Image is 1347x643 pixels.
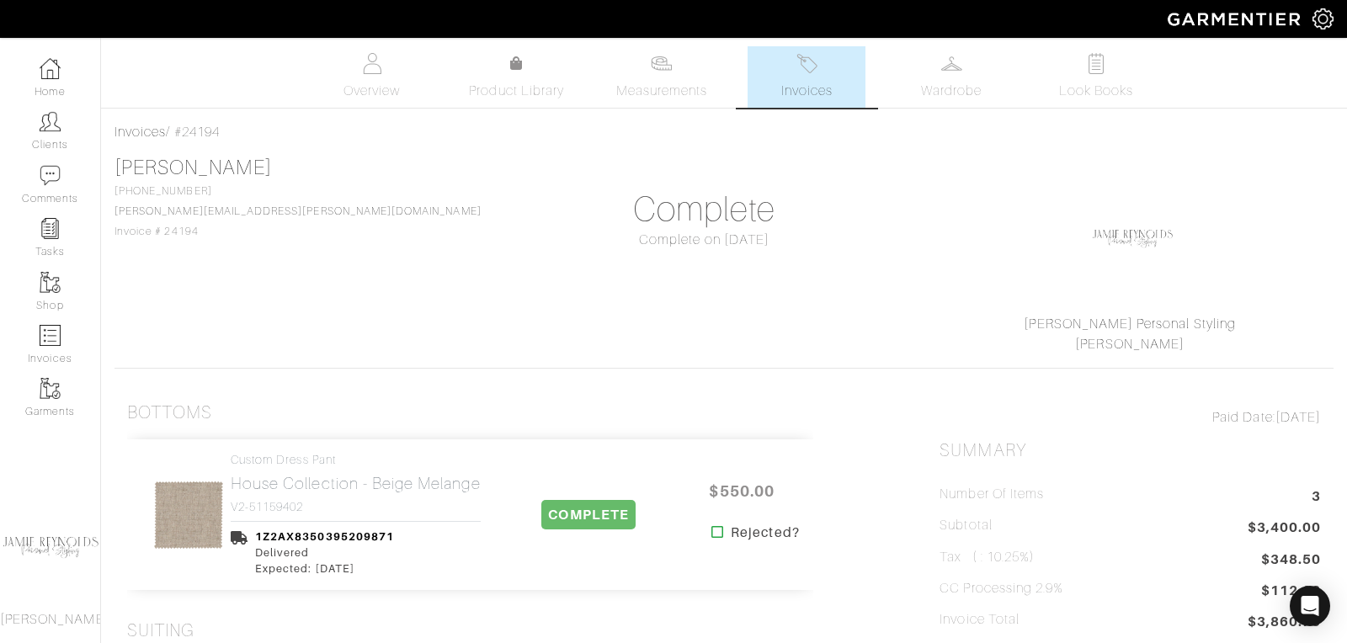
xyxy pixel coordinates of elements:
[541,500,635,529] span: COMPLETE
[940,407,1321,428] div: [DATE]
[1159,4,1312,34] img: garmentier-logo-header-white-b43fb05a5012e4ada735d5af1a66efaba907eab6374d6393d1fbf88cb4ef424d.png
[231,453,481,514] a: Custom Dress Pant House Collection - Beige Melange V2-51159402
[1086,53,1107,74] img: todo-9ac3debb85659649dc8f770b8b6100bb5dab4b48dedcbae339e5042a72dfd3cc.svg
[1312,486,1321,509] span: 3
[114,122,1334,142] div: / #24194
[940,581,1063,597] h5: CC Processing 2.9%
[731,523,799,543] strong: Rejected?
[1024,316,1236,332] a: [PERSON_NAME] Personal Styling
[40,378,61,399] img: garments-icon-b7da505a4dc4fd61783c78ac3ca0ef83fa9d6f193b1c9dc38574b1d14d53ca28.png
[940,486,1044,502] h5: Number of Items
[1090,196,1174,280] img: Laf3uQ8GxXCUCpUxMBPvKvLn.png
[603,46,721,108] a: Measurements
[616,81,708,101] span: Measurements
[114,157,272,178] a: [PERSON_NAME]
[255,530,394,543] a: 1Z2AX8350395209871
[231,474,481,493] h2: House Collection - Beige Melange
[458,54,576,101] a: Product Library
[651,53,672,74] img: measurements-466bbee1fd09ba9460f595b01e5d73f9e2bff037440d3c8f018324cb6cdf7a4a.svg
[1290,586,1330,626] div: Open Intercom Messenger
[343,81,400,101] span: Overview
[1037,46,1155,108] a: Look Books
[127,402,212,423] h3: Bottoms
[40,165,61,186] img: comment-icon-a0a6a9ef722e966f86d9cbdc48e553b5cf19dbc54f86b18d962a5391bc8f6eb6.png
[127,620,194,641] h3: Suiting
[940,612,1020,628] h5: Invoice Total
[940,440,1321,461] h2: Summary
[313,46,431,108] a: Overview
[1312,8,1334,29] img: gear-icon-white-bd11855cb880d31180b6d7d6211b90ccbf57a29d726f0c71d8c61bd08dd39cc2.png
[1075,337,1185,352] a: [PERSON_NAME]
[1248,612,1321,635] span: $3,860.76
[255,545,394,561] div: Delivered
[781,81,833,101] span: Invoices
[40,111,61,132] img: clients-icon-6bae9207a08558b7cb47a8932f037763ab4055f8c8b6bfacd5dc20c3e0201464.png
[231,500,481,514] h4: V2-51159402
[514,189,895,230] h1: Complete
[153,480,224,550] img: uaDTVevfXgRGuxxpP119aPZH
[40,58,61,79] img: dashboard-icon-dbcd8f5a0b271acd01030246c82b418ddd0df26cd7fceb0bd07c9910d44c42f6.png
[40,272,61,293] img: garments-icon-b7da505a4dc4fd61783c78ac3ca0ef83fa9d6f193b1c9dc38574b1d14d53ca28.png
[469,81,564,101] span: Product Library
[1212,410,1275,425] span: Paid Date:
[1248,518,1321,540] span: $3,400.00
[921,81,982,101] span: Wardrobe
[892,46,1010,108] a: Wardrobe
[40,325,61,346] img: orders-icon-0abe47150d42831381b5fb84f609e132dff9fe21cb692f30cb5eec754e2cba89.png
[691,473,792,509] span: $550.00
[40,218,61,239] img: reminder-icon-8004d30b9f0a5d33ae49ab947aed9ed385cf756f9e5892f1edd6e32f2345188e.png
[796,53,817,74] img: orders-27d20c2124de7fd6de4e0e44c1d41de31381a507db9b33961299e4e07d508b8c.svg
[361,53,382,74] img: basicinfo-40fd8af6dae0f16599ec9e87c0ef1c0a1fdea2edbe929e3d69a839185d80c458.svg
[114,125,166,140] a: Invoices
[1261,550,1321,570] span: $348.50
[1261,581,1321,603] span: $112.26
[940,550,1035,566] h5: Tax ( : 10.25%)
[114,205,482,217] a: [PERSON_NAME][EMAIL_ADDRESS][PERSON_NAME][DOMAIN_NAME]
[255,561,394,577] div: Expected: [DATE]
[748,46,865,108] a: Invoices
[231,453,481,467] h4: Custom Dress Pant
[514,230,895,250] div: Complete on [DATE]
[114,185,482,237] span: [PHONE_NUMBER] Invoice # 24194
[1059,81,1134,101] span: Look Books
[940,518,992,534] h5: Subtotal
[941,53,962,74] img: wardrobe-487a4870c1b7c33e795ec22d11cfc2ed9d08956e64fb3008fe2437562e282088.svg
